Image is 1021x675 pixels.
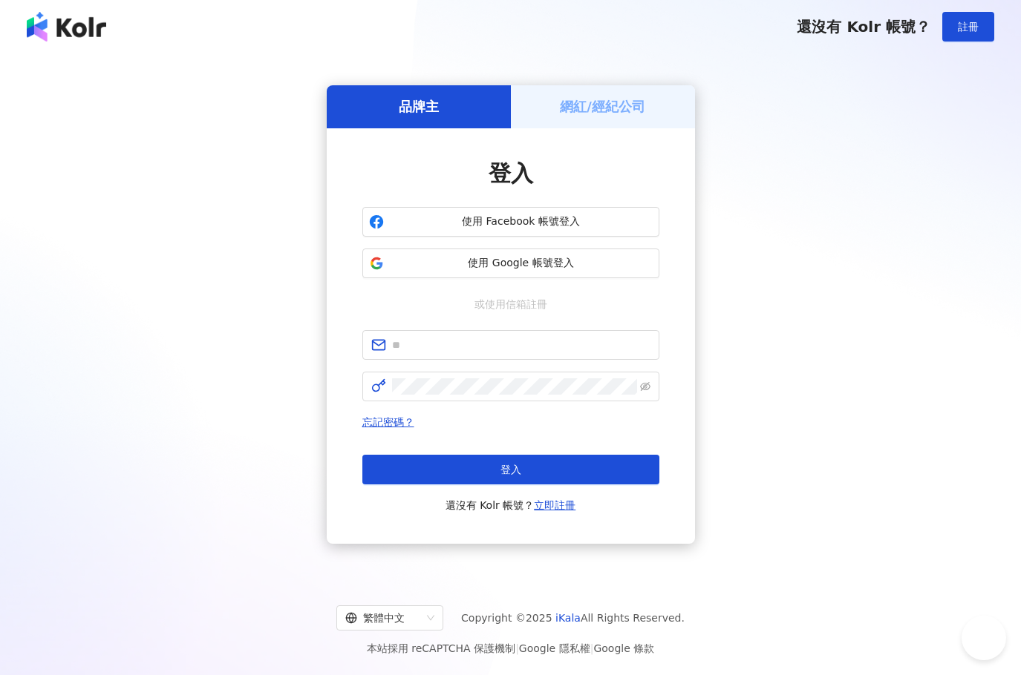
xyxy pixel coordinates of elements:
[461,609,685,627] span: Copyright © 2025 All Rights Reserved.
[345,606,421,630] div: 繁體中文
[362,248,659,278] button: 使用 Google 帳號登入
[390,256,653,271] span: 使用 Google 帳號登入
[27,12,106,42] img: logo
[942,12,994,42] button: 註冊
[519,642,590,654] a: Google 隱私權
[489,160,533,186] span: 登入
[593,642,654,654] a: Google 條款
[367,639,654,657] span: 本站採用 reCAPTCHA 保護機制
[515,642,519,654] span: |
[500,464,521,475] span: 登入
[534,499,575,511] a: 立即註冊
[362,207,659,237] button: 使用 Facebook 帳號登入
[362,455,659,484] button: 登入
[555,612,581,624] a: iKala
[640,381,650,392] span: eye-invisible
[797,18,930,36] span: 還沒有 Kolr 帳號？
[560,97,645,116] h5: 網紅/經紀公司
[362,416,414,428] a: 忘記密碼？
[590,642,594,654] span: |
[446,496,576,514] span: 還沒有 Kolr 帳號？
[958,21,979,33] span: 註冊
[399,97,439,116] h5: 品牌主
[962,616,1006,660] iframe: Help Scout Beacon - Open
[464,296,558,312] span: 或使用信箱註冊
[390,214,653,229] span: 使用 Facebook 帳號登入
